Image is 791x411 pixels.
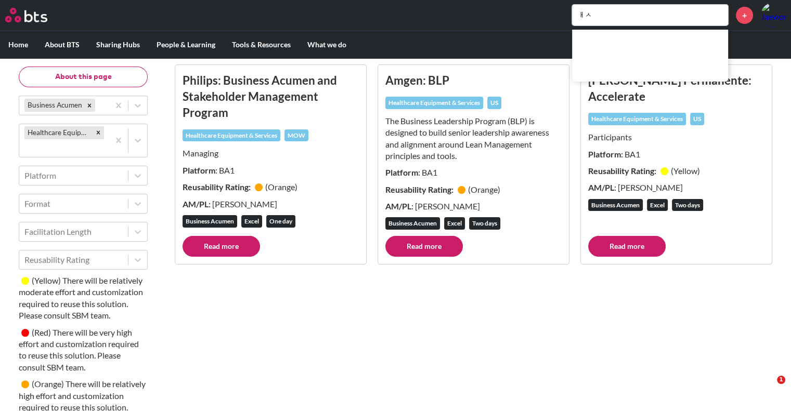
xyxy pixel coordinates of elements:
label: About BTS [36,31,88,58]
small: ( Orange ) [32,379,64,389]
label: Tools & Resources [224,31,299,58]
small: ( Red ) [32,327,51,337]
div: Business Acumen [588,199,643,211]
p: : BA1 [588,149,764,160]
small: ( Orange ) [468,184,500,194]
strong: Platform [385,167,418,177]
strong: AM/PL [183,199,209,209]
div: Healthcare Equipment & Services [385,97,483,109]
small: There will be relatively moderate effort and customization required to reuse this solution. Pleas... [19,275,143,320]
h3: Amgen: BLP [385,72,562,88]
small: ( Yellow ) [671,166,700,176]
strong: AM/PL [588,182,614,192]
div: US [487,97,501,109]
a: Read more [588,236,666,257]
a: Profile [761,3,786,28]
a: Read more [385,236,463,257]
div: Healthcare Equipment & Services [24,126,93,139]
p: Managing [183,148,359,159]
p: Participants [588,131,764,143]
div: Excel [647,199,668,211]
label: What we do [299,31,355,58]
strong: Platform [588,149,621,159]
h3: Philips: Business Acumen and Stakeholder Management Program [183,72,359,121]
div: Business Acumen [24,99,84,112]
strong: Reusability Rating: [183,182,252,192]
div: Remove Business Acumen [84,99,95,112]
label: People & Learning [148,31,224,58]
div: Healthcare Equipment & Services [183,129,280,142]
h3: [PERSON_NAME] Permanente: Accelerate [588,72,764,105]
img: BTS Logo [5,8,47,22]
div: MOW [284,129,308,142]
strong: Platform [183,165,215,175]
div: Excel [241,215,262,228]
iframe: Intercom live chat [756,376,781,401]
p: : [PERSON_NAME] [385,201,562,212]
small: ( Yellow ) [32,275,61,285]
a: Go home [5,8,67,22]
small: ( Orange ) [265,182,297,192]
div: Remove Healthcare Equipment & Services [93,126,104,139]
a: Read more [183,236,260,257]
div: Healthcare Equipment & Services [588,113,686,125]
p: : BA1 [183,165,359,176]
div: One day [266,215,295,228]
strong: Reusability Rating: [588,166,658,176]
span: 1 [777,376,785,384]
img: Jaewon Kim [761,3,786,28]
p: : [PERSON_NAME] [183,198,359,210]
div: Excel [444,217,465,230]
p: The Business Leadership Program (BLP) is designed to build senior leadership awareness and alignm... [385,115,562,162]
div: Two days [469,217,500,230]
div: Business Acumen [183,215,237,228]
button: About this page [19,67,148,87]
strong: Reusability Rating: [385,184,455,194]
a: + [736,7,753,24]
p: : [PERSON_NAME] [588,182,764,193]
div: US [690,113,704,125]
label: Sharing Hubs [88,31,148,58]
div: Business Acumen [385,217,440,230]
small: There will be very high effort and customization required to reuse this solution. Please consult ... [19,327,139,372]
div: Two days [672,199,703,211]
strong: AM/PL [385,201,411,211]
p: : BA1 [385,167,562,178]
